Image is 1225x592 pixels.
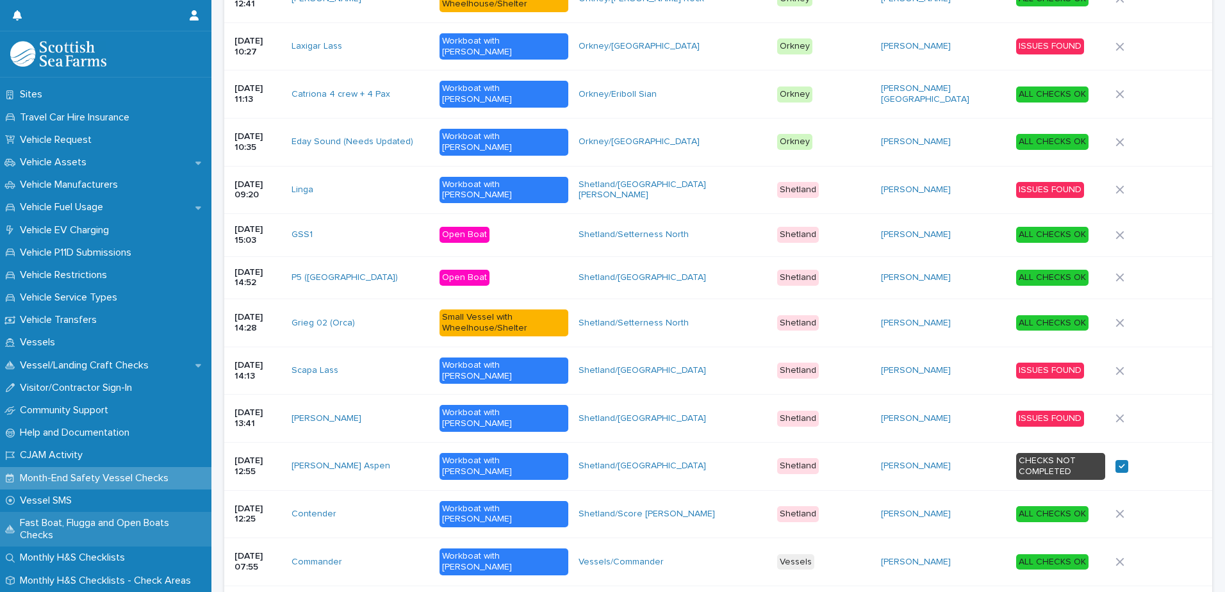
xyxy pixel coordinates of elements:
a: [PERSON_NAME] [881,509,951,520]
tr: [DATE] 14:52P5 ([GEOGRAPHIC_DATA]) Open BoatShetland/[GEOGRAPHIC_DATA] Shetland[PERSON_NAME] ALL ... [224,256,1212,299]
p: Sites [15,88,53,101]
p: [DATE] 14:52 [234,267,281,289]
a: Shetland/[GEOGRAPHIC_DATA][PERSON_NAME] [579,179,768,201]
p: Vehicle Assets [15,156,97,169]
p: [DATE] 10:27 [234,36,281,58]
tr: [DATE] 07:55Commander Workboat with [PERSON_NAME]Vessels/Commander Vessels[PERSON_NAME] ALL CHECK... [224,538,1212,586]
a: Shetland/Setterness North [579,318,689,329]
div: Workboat with [PERSON_NAME] [440,177,568,204]
p: Vehicle Restrictions [15,269,117,281]
p: [DATE] 10:35 [234,131,281,153]
tr: [DATE] 09:20Linga Workboat with [PERSON_NAME]Shetland/[GEOGRAPHIC_DATA][PERSON_NAME] Shetland[PER... [224,166,1212,214]
div: Shetland [777,363,819,379]
a: [PERSON_NAME] [881,229,951,240]
div: ISSUES FOUND [1016,363,1084,379]
p: Vehicle P11D Submissions [15,247,142,259]
a: Shetland/Score [PERSON_NAME] [579,509,715,520]
div: CHECKS NOT COMPLETED [1016,453,1105,480]
a: Shetland/[GEOGRAPHIC_DATA] [579,413,706,424]
a: [PERSON_NAME] Aspen [292,461,390,472]
p: [DATE] 12:25 [234,504,281,525]
a: Shetland/[GEOGRAPHIC_DATA] [579,365,706,376]
a: [PERSON_NAME] [881,413,951,424]
a: Commander [292,557,342,568]
p: [DATE] 15:03 [234,224,281,246]
div: Workboat with [PERSON_NAME] [440,501,568,528]
div: ALL CHECKS OK [1016,270,1089,286]
p: [DATE] 13:41 [234,407,281,429]
div: Shetland [777,227,819,243]
div: Open Boat [440,270,489,286]
a: GSS1 [292,229,313,240]
div: Small Vessel with Wheelhouse/Shelter [440,309,568,336]
div: ISSUES FOUND [1016,411,1084,427]
p: Vehicle Fuel Usage [15,201,113,213]
p: Vessels [15,336,65,349]
a: Laxigar Lass [292,41,342,52]
a: Grieg 02 (Orca) [292,318,355,329]
p: Monthly H&S Checklists - Check Areas [15,575,201,587]
p: Vessel SMS [15,495,82,507]
div: Shetland [777,458,819,474]
tr: [DATE] 12:55[PERSON_NAME] Aspen Workboat with [PERSON_NAME]Shetland/[GEOGRAPHIC_DATA] Shetland[PE... [224,443,1212,491]
a: Shetland/[GEOGRAPHIC_DATA] [579,461,706,472]
a: Catriona 4 crew + 4 Pax [292,89,390,100]
tr: [DATE] 11:13Catriona 4 crew + 4 Pax Workboat with [PERSON_NAME]Orkney/Eriboll Sian Orkney[PERSON_... [224,70,1212,119]
div: ALL CHECKS OK [1016,227,1089,243]
tr: [DATE] 13:41[PERSON_NAME] Workboat with [PERSON_NAME]Shetland/[GEOGRAPHIC_DATA] Shetland[PERSON_N... [224,395,1212,443]
div: ISSUES FOUND [1016,182,1084,198]
p: Vessel/Landing Craft Checks [15,359,159,372]
div: ALL CHECKS OK [1016,86,1089,103]
p: [DATE] 07:55 [234,551,281,573]
p: Visitor/Contractor Sign-In [15,382,142,394]
p: Vehicle Transfers [15,314,107,326]
div: ALL CHECKS OK [1016,134,1089,150]
a: [PERSON_NAME] [881,557,951,568]
a: Shetland/Setterness North [579,229,689,240]
p: Month-End Safety Vessel Checks [15,472,179,484]
div: Orkney [777,134,812,150]
div: Workboat with [PERSON_NAME] [440,129,568,156]
tr: [DATE] 15:03GSS1 Open BoatShetland/Setterness North Shetland[PERSON_NAME] ALL CHECKS OK [224,214,1212,257]
a: Vessels/Commander [579,557,664,568]
p: Monthly H&S Checklists [15,552,135,564]
div: ALL CHECKS OK [1016,554,1089,570]
div: Orkney [777,86,812,103]
p: Vehicle Service Types [15,292,127,304]
p: [DATE] 14:13 [234,360,281,382]
p: Vehicle Request [15,134,102,146]
tr: [DATE] 12:25Contender Workboat with [PERSON_NAME]Shetland/Score [PERSON_NAME] Shetland[PERSON_NAM... [224,490,1212,538]
a: [PERSON_NAME][GEOGRAPHIC_DATA] [881,83,1006,105]
div: ALL CHECKS OK [1016,506,1089,522]
p: Vehicle Manufacturers [15,179,128,191]
div: Workboat with [PERSON_NAME] [440,33,568,60]
a: [PERSON_NAME] [881,41,951,52]
div: ALL CHECKS OK [1016,315,1089,331]
p: Vehicle EV Charging [15,224,119,236]
p: [DATE] 09:20 [234,179,281,201]
div: Shetland [777,506,819,522]
div: Shetland [777,411,819,427]
div: Vessels [777,554,814,570]
p: [DATE] 11:13 [234,83,281,105]
div: Workboat with [PERSON_NAME] [440,405,568,432]
a: [PERSON_NAME] [292,413,361,424]
div: Workboat with [PERSON_NAME] [440,548,568,575]
tr: [DATE] 14:13Scapa Lass Workboat with [PERSON_NAME]Shetland/[GEOGRAPHIC_DATA] Shetland[PERSON_NAME... [224,347,1212,395]
p: Help and Documentation [15,427,140,439]
div: Workboat with [PERSON_NAME] [440,81,568,108]
a: [PERSON_NAME] [881,136,951,147]
a: [PERSON_NAME] [881,272,951,283]
p: Community Support [15,404,119,416]
p: [DATE] 12:55 [234,456,281,477]
a: [PERSON_NAME] [881,365,951,376]
p: Travel Car Hire Insurance [15,111,140,124]
div: Shetland [777,270,819,286]
a: Orkney/Eriboll Sian [579,89,657,100]
div: Shetland [777,182,819,198]
div: ISSUES FOUND [1016,38,1084,54]
a: [PERSON_NAME] [881,318,951,329]
a: Scapa Lass [292,365,338,376]
a: Orkney/[GEOGRAPHIC_DATA] [579,41,700,52]
tr: [DATE] 10:27Laxigar Lass Workboat with [PERSON_NAME]Orkney/[GEOGRAPHIC_DATA] Orkney[PERSON_NAME] ... [224,22,1212,70]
